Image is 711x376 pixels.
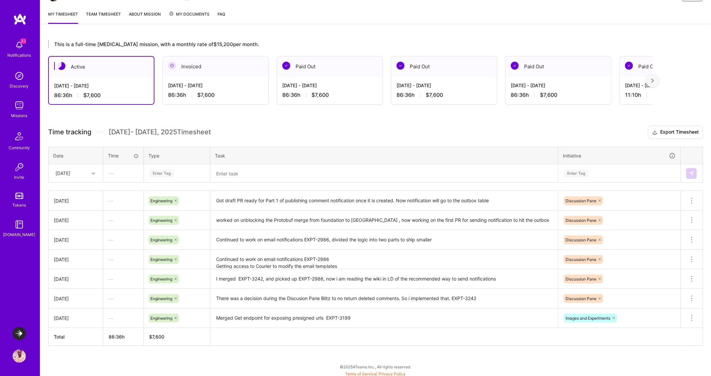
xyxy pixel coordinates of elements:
[210,147,558,164] th: Task
[566,277,596,282] span: Discussion Pane
[48,328,103,346] th: Total
[15,193,23,199] img: tokens
[10,83,29,90] div: Discovery
[391,56,497,77] div: Paid Out
[21,38,26,44] span: 33
[86,11,121,24] a: Team timesheet
[689,171,694,176] img: Submit
[652,129,658,136] i: icon Download
[150,316,172,321] span: Engineering
[13,202,26,209] div: Tokens
[150,218,172,223] span: Engineering
[9,144,30,151] div: Community
[13,160,26,174] img: Invite
[3,231,36,238] div: [DOMAIN_NAME]
[625,62,633,70] img: Paid Out
[103,290,143,307] div: —
[168,82,263,89] div: [DATE] - [DATE]
[211,250,557,269] textarea: Continued to work on email notifications EXPT-2986 Getting access to Courier to modify the email ...
[144,328,210,346] th: $7,600
[150,257,172,262] span: Engineering
[511,62,519,70] img: Paid Out
[103,212,143,229] div: —
[103,270,143,288] div: —
[55,170,70,177] div: [DATE]
[169,11,210,18] span: My Documents
[218,11,225,24] a: FAQ
[648,126,703,139] button: Export Timesheet
[211,270,557,288] textarea: I merged EXPT-3242, and picked up EXPT-2986, now i am reading the wiki in LD of the recommended w...
[566,198,596,203] span: Discussion Pane
[282,92,377,98] div: 86:36 h
[11,112,28,119] div: Missions
[104,164,143,182] div: —
[282,62,290,70] img: Paid Out
[54,295,98,302] div: [DATE]
[282,82,377,89] div: [DATE] - [DATE]
[563,152,676,159] div: Initiative
[169,11,210,24] a: My Documents
[566,257,596,262] span: Discussion Pane
[13,99,26,112] img: teamwork
[168,92,263,98] div: 86:36 h
[197,92,215,98] span: $7,600
[163,56,268,77] div: Invoiced
[397,92,491,98] div: 86:36 h
[149,168,174,178] div: Enter Tag
[540,92,557,98] span: $7,600
[11,327,28,340] a: LaunchDarkly: Experimentation Delivery Team
[397,82,491,89] div: [DATE] - [DATE]
[54,197,98,204] div: [DATE]
[397,62,404,70] img: Paid Out
[92,172,95,175] i: icon Chevron
[211,309,557,327] textarea: Merged Get endpoint for exposing presigned urls EXPT-3199
[48,128,91,136] span: Time tracking
[566,316,610,321] span: Images and Experiments
[54,92,148,99] div: 86:36 h
[150,277,172,282] span: Engineering
[652,92,666,98] span: $980
[211,211,557,229] textarea: worked on unblocking the Protobuf merge from foundation to [GEOGRAPHIC_DATA] , now working on the...
[13,13,27,25] img: logo
[54,256,98,263] div: [DATE]
[103,192,143,210] div: —
[277,56,383,77] div: Paid Out
[83,92,101,99] span: $7,600
[566,237,596,242] span: Discussion Pane
[511,92,606,98] div: 86:36 h
[103,328,144,346] th: 86:36h
[54,217,98,224] div: [DATE]
[150,296,172,301] span: Engineering
[48,11,78,24] a: My timesheet
[150,198,172,203] span: Engineering
[103,231,143,249] div: —
[13,38,26,52] img: bell
[40,358,711,375] div: © 2025 ATeams Inc., All rights reserved.
[103,251,143,268] div: —
[651,78,654,83] img: right
[13,218,26,231] img: guide book
[49,57,154,77] div: Active
[144,147,210,164] th: Type
[11,128,27,144] img: Community
[14,174,25,181] div: Invite
[108,152,139,159] div: Time
[211,231,557,249] textarea: Continued to work on email notifications EXPT-2986, divided the logic into two parts to ship smaller
[11,349,28,363] a: User Avatar
[8,52,31,59] div: Notifications
[54,82,148,89] div: [DATE] - [DATE]
[564,168,588,178] div: Enter Tag
[57,62,65,70] img: Active
[211,289,557,308] textarea: There was a decision during the Discusion Pane Blitz to no return deleted comments. So i implemen...
[13,69,26,83] img: discovery
[311,92,329,98] span: $7,600
[103,309,143,327] div: —
[150,237,172,242] span: Engineering
[511,82,606,89] div: [DATE] - [DATE]
[505,56,611,77] div: Paid Out
[54,315,98,322] div: [DATE]
[48,147,103,164] th: Date
[566,218,596,223] span: Discussion Pane
[168,62,176,70] img: Invoiced
[129,11,161,24] a: About Mission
